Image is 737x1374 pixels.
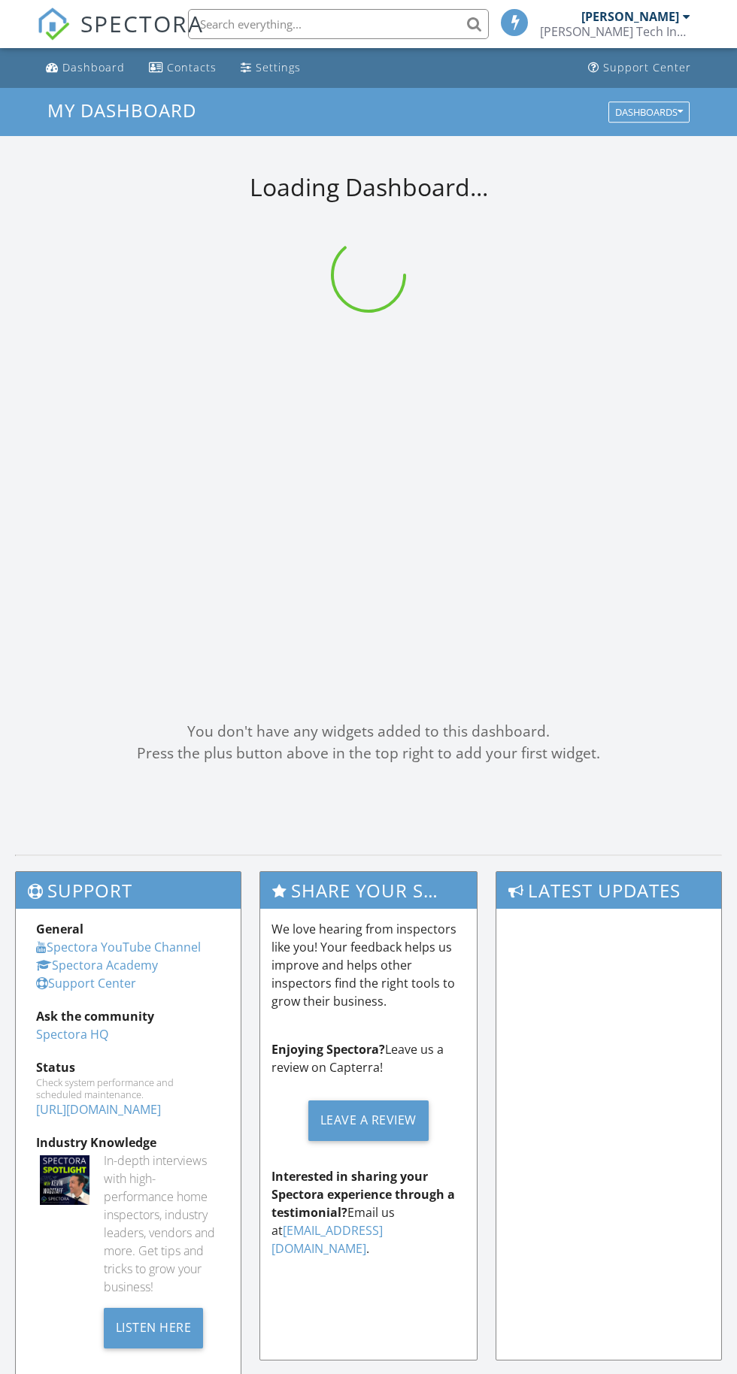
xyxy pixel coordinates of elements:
a: Support Center [36,975,136,991]
input: Search everything... [188,9,489,39]
a: Support Center [582,54,697,82]
a: Dashboard [40,54,131,82]
div: Check system performance and scheduled maintenance. [36,1076,220,1100]
a: [URL][DOMAIN_NAME] [36,1101,161,1118]
a: Contacts [143,54,223,82]
div: Industry Knowledge [36,1133,220,1152]
h3: Share Your Spectora Experience [260,872,476,909]
div: In-depth interviews with high-performance home inspectors, industry leaders, vendors and more. Ge... [104,1152,221,1296]
div: Settings [256,60,301,74]
a: Listen Here [104,1318,204,1335]
h3: Latest Updates [496,872,721,909]
div: Support Center [603,60,691,74]
div: Dashboard [62,60,125,74]
a: Spectora YouTube Channel [36,939,201,955]
div: Leave a Review [308,1100,429,1141]
p: Email us at . [271,1167,465,1257]
strong: Interested in sharing your Spectora experience through a testimonial? [271,1168,455,1221]
div: Listen Here [104,1308,204,1348]
div: Status [36,1058,220,1076]
div: You don't have any widgets added to this dashboard. [15,721,722,743]
a: Settings [235,54,307,82]
p: We love hearing from inspectors like you! Your feedback helps us improve and helps other inspecto... [271,920,465,1010]
a: Spectora Academy [36,957,158,973]
strong: General [36,921,83,937]
img: Spectoraspolightmain [40,1155,89,1205]
a: SPECTORA [37,20,204,52]
p: Leave us a review on Capterra! [271,1040,465,1076]
div: [PERSON_NAME] [581,9,679,24]
div: Press the plus button above in the top right to add your first widget. [15,743,722,764]
a: [EMAIL_ADDRESS][DOMAIN_NAME] [271,1222,383,1257]
div: Dashboards [615,107,683,117]
a: Spectora HQ [36,1026,108,1043]
span: My Dashboard [47,98,196,123]
h3: Support [16,872,241,909]
button: Dashboards [608,101,690,123]
div: Hite Tech Inspections [540,24,690,39]
div: Ask the community [36,1007,220,1025]
a: Leave a Review [271,1088,465,1152]
img: The Best Home Inspection Software - Spectora [37,8,70,41]
span: SPECTORA [80,8,204,39]
strong: Enjoying Spectora? [271,1041,385,1058]
div: Contacts [167,60,217,74]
